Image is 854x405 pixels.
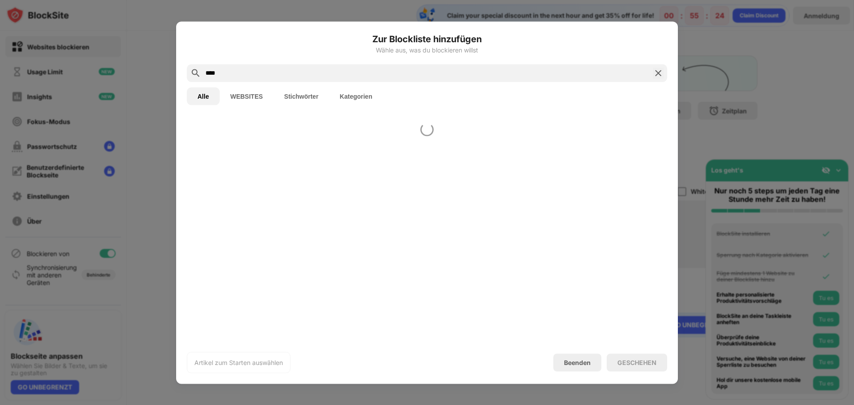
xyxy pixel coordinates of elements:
[653,68,664,78] img: search-close
[187,87,220,105] button: Alle
[187,32,667,45] h6: Zur Blockliste hinzufügen
[329,87,383,105] button: Kategorien
[564,359,591,366] div: Beenden
[617,359,657,366] div: GESCHEHEN
[220,87,274,105] button: WEBSITES
[274,87,329,105] button: Stichwörter
[190,68,201,78] img: search.svg
[187,46,667,53] div: Wähle aus, was du blockieren willst
[194,358,283,367] div: Artikel zum Starten auswählen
